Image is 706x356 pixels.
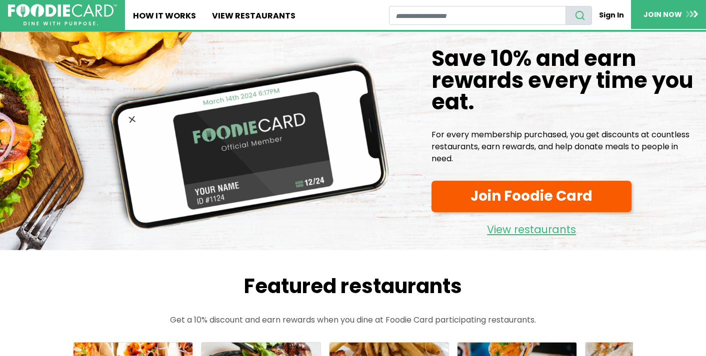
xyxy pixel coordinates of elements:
[431,48,698,113] h1: Save 10% and earn rewards every time you eat.
[565,6,592,25] button: search
[53,314,653,326] p: Get a 10% discount and earn rewards when you dine at Foodie Card participating restaurants.
[389,6,566,25] input: restaurant search
[53,274,653,298] h2: Featured restaurants
[431,216,631,238] a: View restaurants
[431,129,698,165] p: For every membership purchased, you get discounts at countless restaurants, earn rewards, and hel...
[592,6,631,24] a: Sign In
[8,4,117,26] img: FoodieCard; Eat, Drink, Save, Donate
[431,181,631,212] a: Join Foodie Card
